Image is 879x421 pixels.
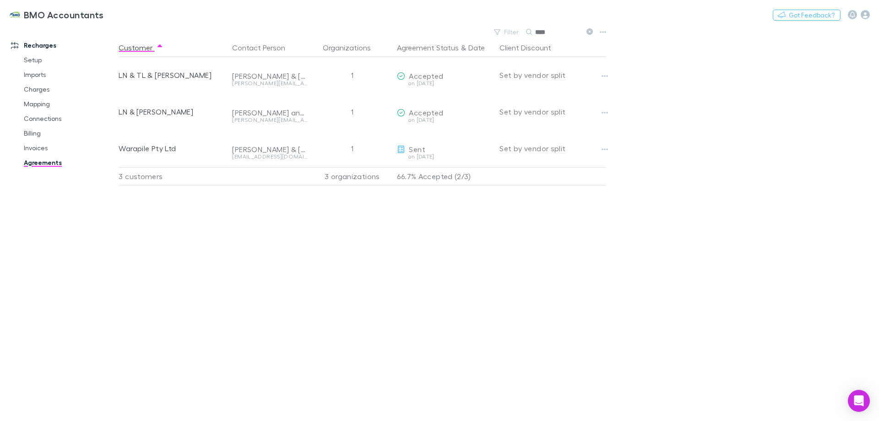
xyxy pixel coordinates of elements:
[323,38,382,57] button: Organizations
[232,71,307,81] div: [PERSON_NAME] & [PERSON_NAME]
[499,57,606,93] div: Set by vendor split
[232,154,307,159] div: [EMAIL_ADDRESS][DOMAIN_NAME]
[848,390,870,412] div: Open Intercom Messenger
[397,38,459,57] button: Agreement Status
[311,57,393,93] div: 1
[15,111,124,126] a: Connections
[119,93,225,130] div: LN & [PERSON_NAME]
[397,154,492,159] div: on [DATE]
[232,81,307,86] div: [PERSON_NAME][EMAIL_ADDRESS][DOMAIN_NAME]
[468,38,485,57] button: Date
[119,130,225,167] div: Warapile Pty Ltd
[232,108,307,117] div: [PERSON_NAME] and [PERSON_NAME]
[489,27,524,38] button: Filter
[773,10,841,21] button: Got Feedback?
[119,167,228,186] div: 3 customers
[4,4,109,26] a: BMO Accountants
[232,38,296,57] button: Contact Person
[15,141,124,155] a: Invoices
[397,81,492,86] div: on [DATE]
[311,167,393,186] div: 3 organizations
[24,9,104,20] h3: BMO Accountants
[15,97,124,111] a: Mapping
[2,38,124,53] a: Recharges
[499,93,606,130] div: Set by vendor split
[232,145,307,154] div: [PERSON_NAME] & [PERSON_NAME]
[15,67,124,82] a: Imports
[409,145,425,153] span: Sent
[15,53,124,67] a: Setup
[15,155,124,170] a: Agreements
[232,117,307,123] div: [PERSON_NAME][EMAIL_ADDRESS][DOMAIN_NAME]
[397,117,492,123] div: on [DATE]
[397,38,492,57] div: &
[409,108,443,117] span: Accepted
[119,57,225,93] div: LN & TL & [PERSON_NAME]
[311,93,393,130] div: 1
[9,9,20,20] img: BMO Accountants's Logo
[311,130,393,167] div: 1
[499,130,606,167] div: Set by vendor split
[119,38,163,57] button: Customer
[397,168,492,185] p: 66.7% Accepted (2/3)
[15,126,124,141] a: Billing
[15,82,124,97] a: Charges
[499,38,562,57] button: Client Discount
[409,71,443,80] span: Accepted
